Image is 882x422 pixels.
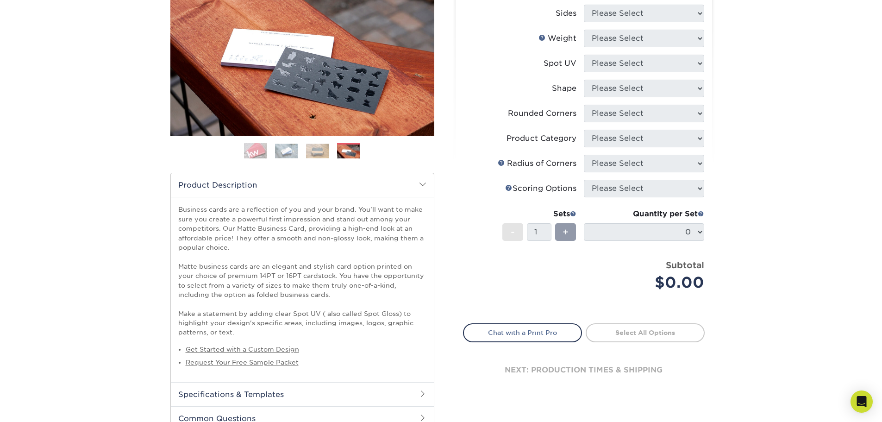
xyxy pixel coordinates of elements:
[186,359,299,366] a: Request Your Free Sample Packet
[544,58,576,69] div: Spot UV
[584,208,704,220] div: Quantity per Set
[337,145,360,159] img: Business Cards 04
[507,133,576,144] div: Product Category
[508,108,576,119] div: Rounded Corners
[275,144,298,158] img: Business Cards 02
[463,342,705,398] div: next: production times & shipping
[556,8,576,19] div: Sides
[171,173,434,197] h2: Product Description
[851,391,873,413] div: Open Intercom Messenger
[178,205,426,337] p: Business cards are a reflection of you and your brand. You'll want to make sure you create a powe...
[586,323,705,342] a: Select All Options
[666,260,704,270] strong: Subtotal
[186,346,299,353] a: Get Started with a Custom Design
[498,158,576,169] div: Radius of Corners
[463,323,582,342] a: Chat with a Print Pro
[171,382,434,406] h2: Specifications & Templates
[502,208,576,220] div: Sets
[591,271,704,294] div: $0.00
[2,394,79,419] iframe: Google Customer Reviews
[511,225,515,239] span: -
[563,225,569,239] span: +
[538,33,576,44] div: Weight
[552,83,576,94] div: Shape
[244,139,267,163] img: Business Cards 01
[505,183,576,194] div: Scoring Options
[306,144,329,158] img: Business Cards 03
